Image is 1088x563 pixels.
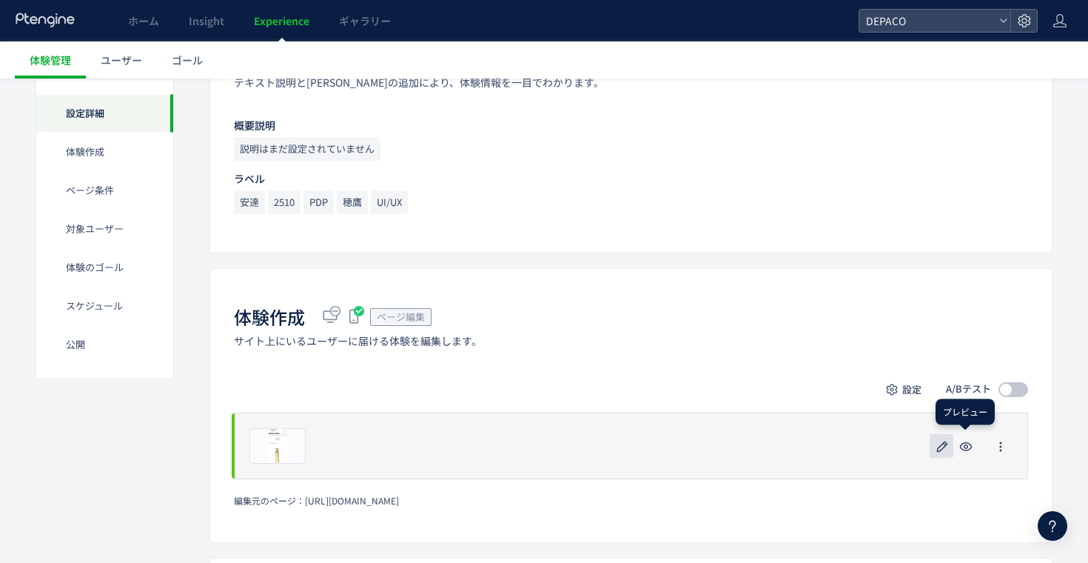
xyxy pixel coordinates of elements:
[234,173,1028,184] h2: ラベル
[189,13,224,28] span: Insight
[36,210,173,248] div: 対象ユーザー
[377,310,425,324] span: ページ編集
[250,429,305,463] img: 725747c04f135ecb211411697dfd21501759825732797.jpeg
[234,333,482,348] p: サイト上にいるユーザーに届ける体験を編集します。
[234,119,1028,131] h2: 概要説明
[234,75,604,90] p: テキスト説明と[PERSON_NAME]の追加により、体験情報を一目でわかります。
[36,133,173,171] div: 体験作成
[234,494,711,507] div: 編集元のページ：
[902,378,921,402] span: 設定
[946,382,991,396] span: A/Bテスト
[128,13,159,28] span: ホーム
[172,53,203,67] span: ゴール
[936,399,995,424] div: プレビュー
[305,494,399,507] span: https://depaco.daimaru-matsuzakaya.jp/shop/g/g4514254213551
[303,190,334,214] span: PDP
[101,53,142,67] span: ユーザー
[862,10,993,32] span: DEPACO
[339,13,391,28] span: ギャラリー
[337,190,368,214] span: 穂鷹
[36,171,173,210] div: ページ条件
[36,325,173,364] div: 公開
[234,190,265,214] span: 安達
[254,13,309,28] span: Experience
[234,304,305,330] h1: 体験作成
[878,378,931,402] button: 設定
[268,190,300,214] span: 2510
[30,53,71,67] span: 体験管理
[36,94,173,133] div: 設定詳細
[234,137,380,161] p: 説明はまだ設定されていません
[36,248,173,287] div: 体験のゴール
[36,287,173,325] div: スケジュール​
[371,190,408,214] span: UI/UX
